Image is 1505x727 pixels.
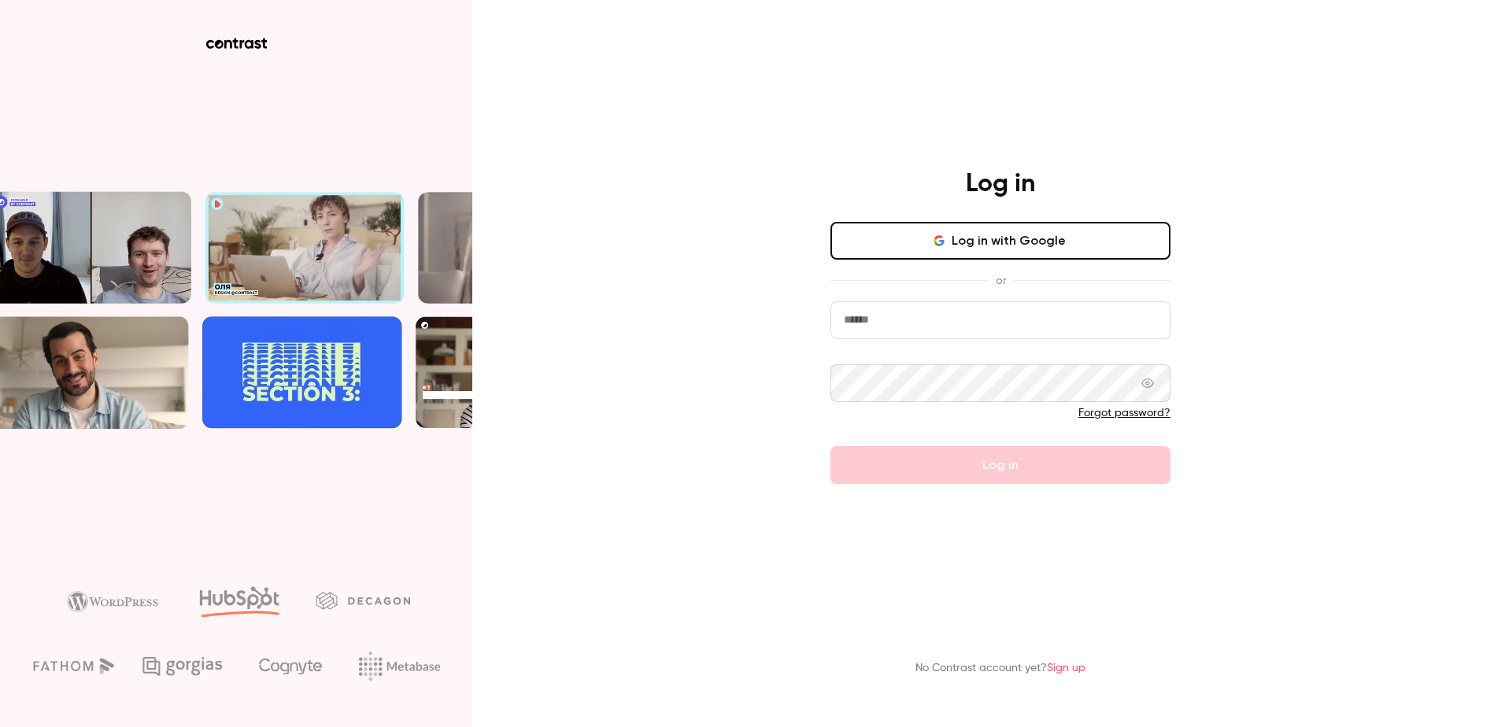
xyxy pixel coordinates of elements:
[966,168,1035,200] h4: Log in
[988,272,1014,289] span: or
[1078,408,1170,419] a: Forgot password?
[1047,662,1085,673] a: Sign up
[915,660,1085,677] p: No Contrast account yet?
[830,222,1170,260] button: Log in with Google
[316,592,410,609] img: decagon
